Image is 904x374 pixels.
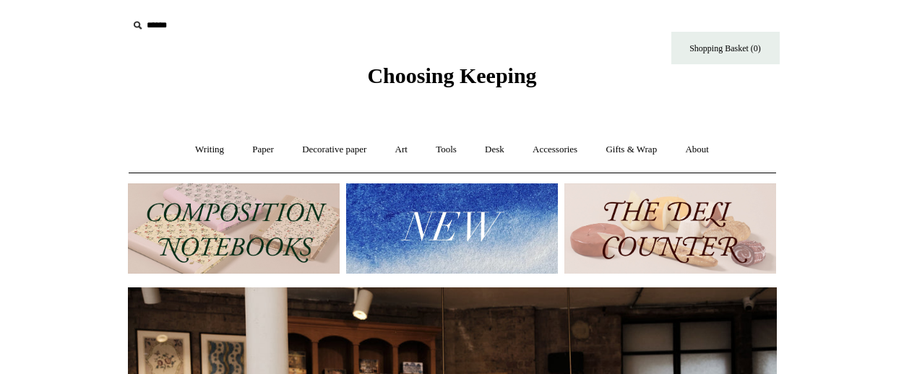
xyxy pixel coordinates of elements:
[367,64,536,87] span: Choosing Keeping
[423,131,470,169] a: Tools
[239,131,287,169] a: Paper
[346,183,558,274] img: New.jpg__PID:f73bdf93-380a-4a35-bcfe-7823039498e1
[128,183,340,274] img: 202302 Composition ledgers.jpg__PID:69722ee6-fa44-49dd-a067-31375e5d54ec
[182,131,237,169] a: Writing
[520,131,590,169] a: Accessories
[593,131,670,169] a: Gifts & Wrap
[671,32,780,64] a: Shopping Basket (0)
[672,131,722,169] a: About
[367,75,536,85] a: Choosing Keeping
[382,131,421,169] a: Art
[472,131,517,169] a: Desk
[289,131,379,169] a: Decorative paper
[564,183,776,274] img: The Deli Counter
